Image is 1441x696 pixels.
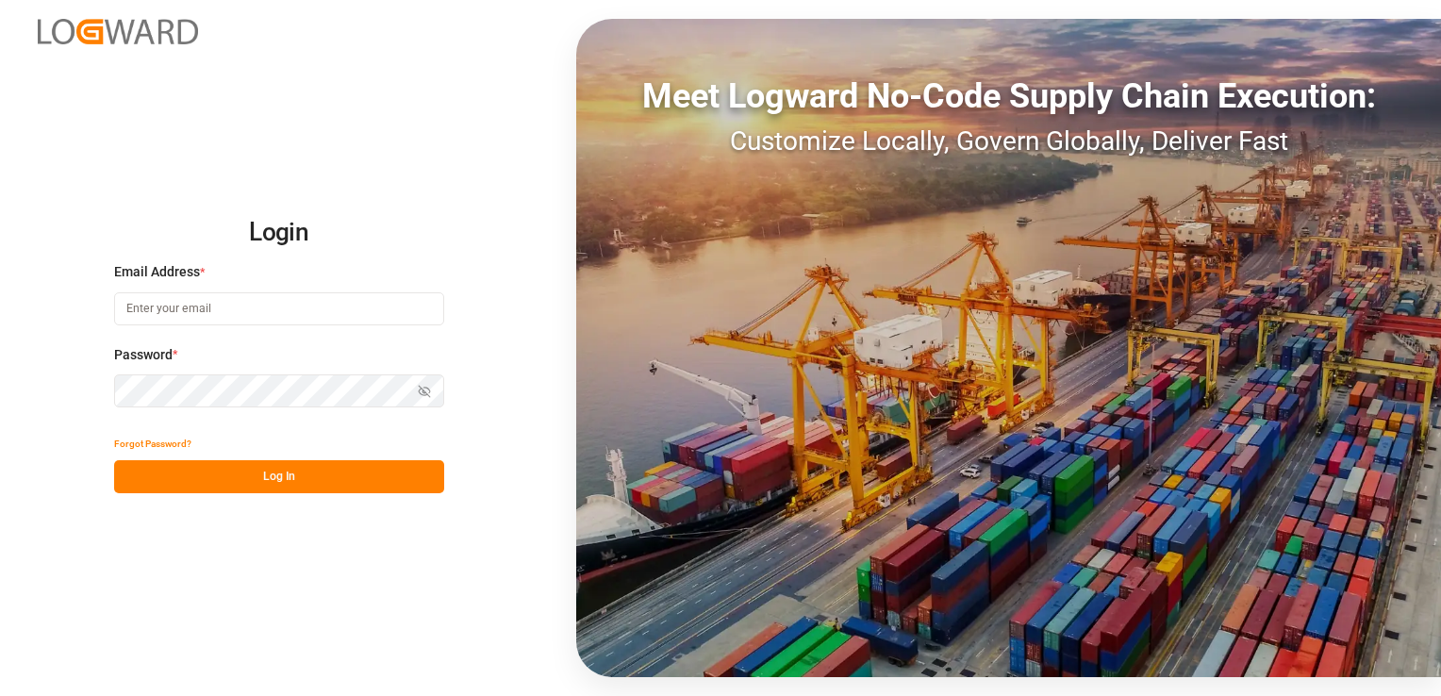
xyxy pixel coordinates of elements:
div: Meet Logward No-Code Supply Chain Execution: [576,71,1441,122]
span: Email Address [114,262,200,282]
input: Enter your email [114,292,444,325]
button: Forgot Password? [114,427,191,460]
button: Log In [114,460,444,493]
h2: Login [114,203,444,263]
div: Customize Locally, Govern Globally, Deliver Fast [576,122,1441,161]
span: Password [114,345,173,365]
img: Logward_new_orange.png [38,19,198,44]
